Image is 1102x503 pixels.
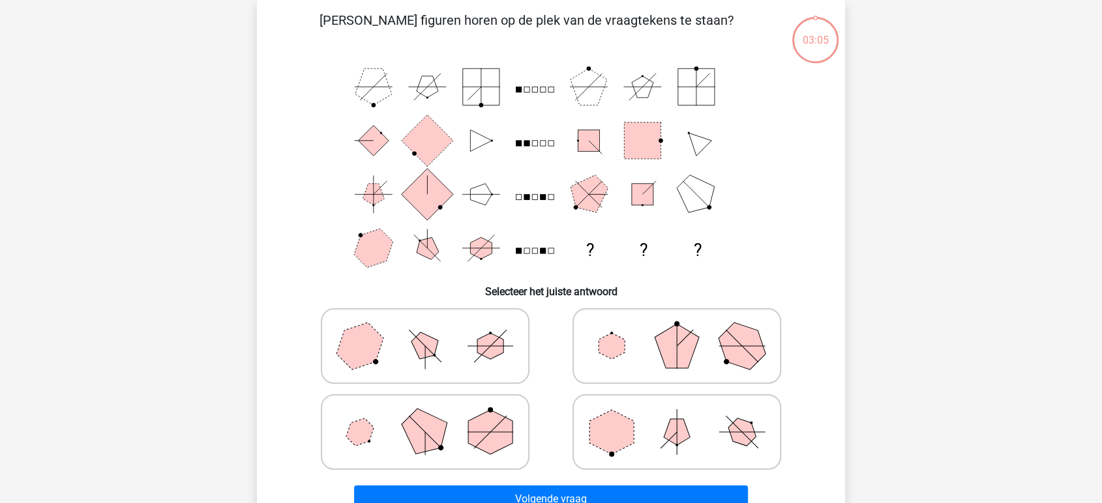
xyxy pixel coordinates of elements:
[586,240,594,260] text: ?
[791,16,840,48] div: 03:05
[694,240,702,260] text: ?
[278,275,824,298] h6: Selecteer het juiste antwoord
[278,10,775,50] p: [PERSON_NAME] figuren horen op de plek van de vraagtekens te staan?
[640,240,648,260] text: ?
